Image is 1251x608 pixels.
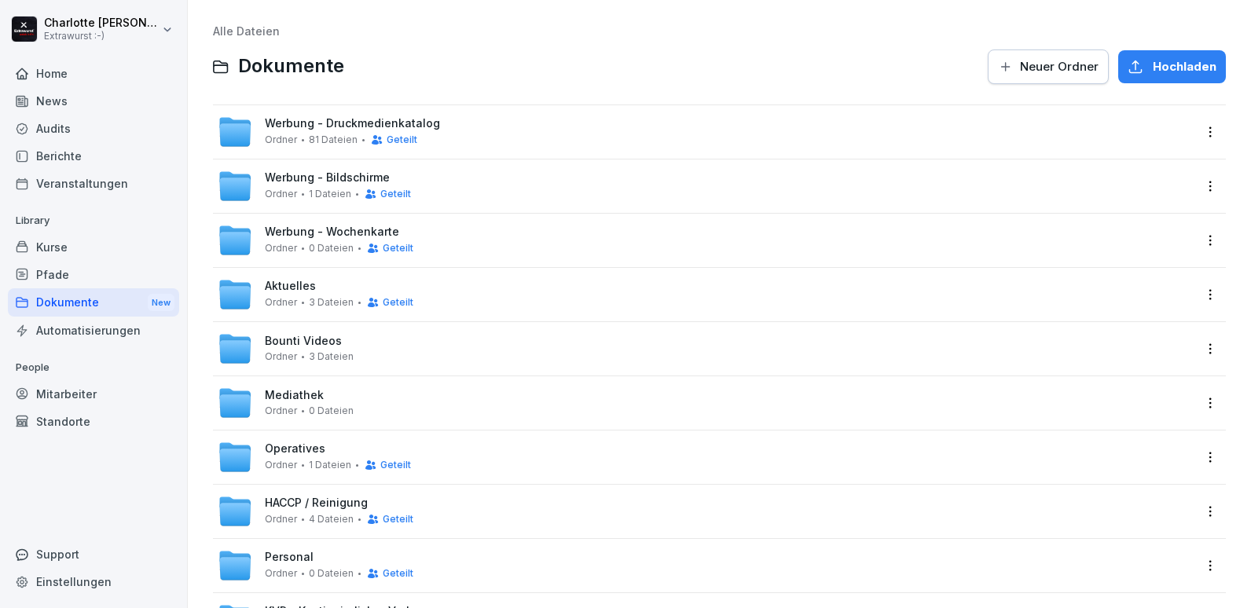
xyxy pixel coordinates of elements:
span: Ordner [265,460,297,471]
a: DokumenteNew [8,288,179,317]
a: OperativesOrdner1 DateienGeteilt [218,440,1193,474]
span: Personal [265,551,314,564]
a: Kurse [8,233,179,261]
span: Operatives [265,442,325,456]
span: 3 Dateien [309,351,354,362]
span: Geteilt [380,189,411,200]
div: New [148,294,174,312]
a: Audits [8,115,179,142]
button: Neuer Ordner [988,49,1109,84]
a: Berichte [8,142,179,170]
a: Standorte [8,408,179,435]
div: Dokumente [8,288,179,317]
span: Dokumente [238,55,344,78]
span: 0 Dateien [309,568,354,579]
span: 1 Dateien [309,460,351,471]
span: Mediathek [265,389,324,402]
span: Ordner [265,405,297,416]
span: Hochladen [1153,58,1216,75]
a: HACCP / ReinigungOrdner4 DateienGeteilt [218,494,1193,529]
a: Alle Dateien [213,24,280,38]
p: Charlotte [PERSON_NAME] [44,16,159,30]
p: Extrawurst :-) [44,31,159,42]
button: Hochladen [1118,50,1226,83]
span: Werbung - Wochenkarte [265,225,399,239]
a: Werbung - DruckmedienkatalogOrdner81 DateienGeteilt [218,115,1193,149]
span: Ordner [265,243,297,254]
span: Werbung - Druckmedienkatalog [265,117,440,130]
span: Ordner [265,351,297,362]
span: Neuer Ordner [1020,58,1099,75]
span: Geteilt [383,514,413,525]
a: Automatisierungen [8,317,179,344]
span: Werbung - Bildschirme [265,171,390,185]
span: Geteilt [383,568,413,579]
span: 3 Dateien [309,297,354,308]
span: Geteilt [383,243,413,254]
span: 0 Dateien [309,243,354,254]
span: 81 Dateien [309,134,358,145]
span: Geteilt [387,134,417,145]
span: Bounti Videos [265,335,342,348]
a: PersonalOrdner0 DateienGeteilt [218,548,1193,583]
div: Support [8,540,179,568]
span: Ordner [265,297,297,308]
span: 1 Dateien [309,189,351,200]
a: Veranstaltungen [8,170,179,197]
span: 0 Dateien [309,405,354,416]
span: Ordner [265,568,297,579]
span: Ordner [265,134,297,145]
a: MediathekOrdner0 Dateien [218,386,1193,420]
a: Bounti VideosOrdner3 Dateien [218,331,1193,366]
span: 4 Dateien [309,514,354,525]
a: Einstellungen [8,568,179,595]
a: Home [8,60,179,87]
span: Ordner [265,514,297,525]
span: Aktuelles [265,280,316,293]
a: Werbung - WochenkarteOrdner0 DateienGeteilt [218,223,1193,258]
a: AktuellesOrdner3 DateienGeteilt [218,277,1193,312]
p: Library [8,208,179,233]
span: Geteilt [380,460,411,471]
a: Mitarbeiter [8,380,179,408]
span: Geteilt [383,297,413,308]
a: Werbung - BildschirmeOrdner1 DateienGeteilt [218,169,1193,203]
span: Ordner [265,189,297,200]
a: News [8,87,179,115]
a: Pfade [8,261,179,288]
span: HACCP / Reinigung [265,496,368,510]
p: People [8,355,179,380]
